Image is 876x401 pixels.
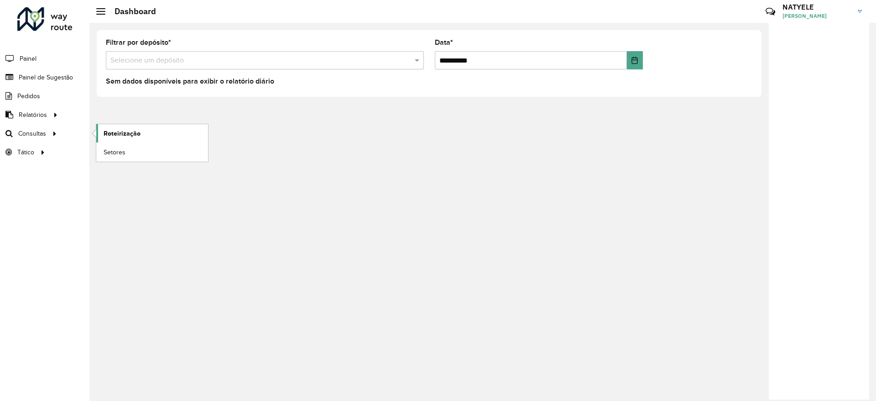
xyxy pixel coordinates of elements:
[104,148,125,157] span: Setores
[96,143,208,161] a: Setores
[17,148,34,157] span: Tático
[782,3,851,11] h3: NATYELE
[18,129,46,138] span: Consultas
[106,76,274,87] label: Sem dados disponíveis para exibir o relatório diário
[105,6,156,16] h2: Dashboard
[19,73,73,82] span: Painel de Sugestão
[761,2,780,21] a: Contato Rápido
[17,91,40,101] span: Pedidos
[106,37,171,48] label: Filtrar por depósito
[20,54,36,63] span: Painel
[19,110,47,120] span: Relatórios
[96,124,208,142] a: Roteirização
[104,129,141,138] span: Roteirização
[782,12,851,20] span: [PERSON_NAME]
[627,51,643,69] button: Choose Date
[435,37,453,48] label: Data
